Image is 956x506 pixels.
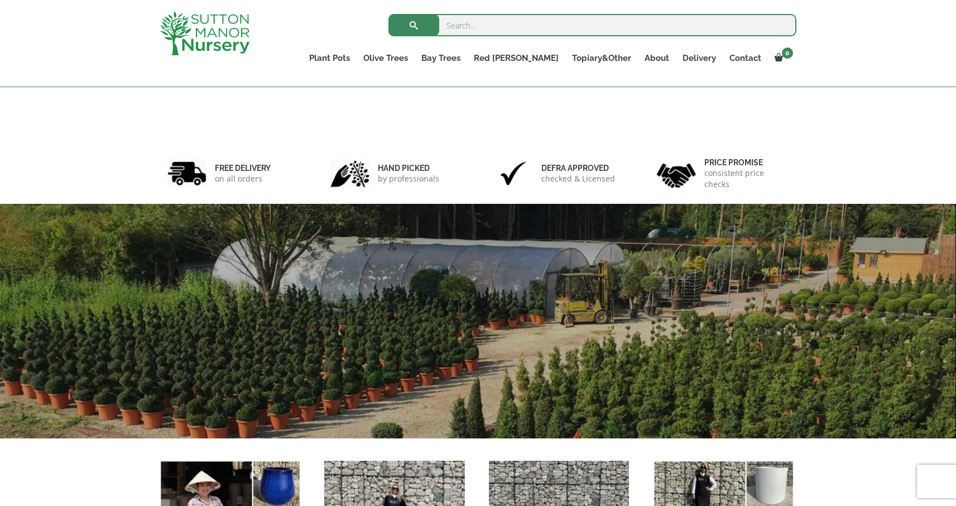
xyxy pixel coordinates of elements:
[167,159,206,188] img: 1.jpg
[302,50,357,66] a: Plant Pots
[638,50,676,66] a: About
[768,50,796,66] a: 0
[388,14,796,36] input: Search...
[541,173,615,184] p: checked & Licensed
[160,11,249,55] img: logo
[704,168,789,190] p: consistent price checks
[357,50,415,66] a: Olive Trees
[494,159,533,188] img: 3.jpg
[541,163,615,173] h6: Defra approved
[676,50,723,66] a: Delivery
[215,173,271,184] p: on all orders
[330,159,369,188] img: 2.jpg
[782,47,793,59] span: 0
[565,50,638,66] a: Topiary&Other
[723,50,768,66] a: Contact
[657,156,696,190] img: 4.jpg
[215,163,271,173] h6: FREE DELIVERY
[467,50,565,66] a: Red [PERSON_NAME]
[378,163,439,173] h6: hand picked
[415,50,467,66] a: Bay Trees
[704,157,789,168] h6: Price promise
[378,173,439,184] p: by professionals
